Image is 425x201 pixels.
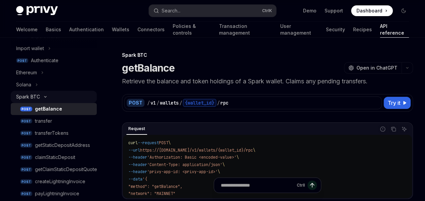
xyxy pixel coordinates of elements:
div: Ethereum [16,69,37,77]
span: POST [20,191,32,196]
a: Basics [46,22,61,38]
div: wallets [160,99,179,106]
div: transferTokens [35,129,69,137]
button: Toggle Import wallet section [11,42,97,54]
a: User management [280,22,318,38]
div: getBalance [35,105,62,113]
div: Spark BTC [16,93,40,101]
span: --header [128,169,147,174]
span: \ [218,169,220,174]
div: Import wallet [16,44,44,52]
span: --header [128,162,147,167]
button: Open in ChatGPT [344,62,401,74]
span: POST [20,155,32,160]
span: \ [237,155,239,160]
span: Try it [388,99,400,107]
a: Recipes [353,22,372,38]
span: POST [20,167,32,172]
div: getClaimStaticDepositQuote [35,165,97,173]
span: 'Authorization: Basic <encoded-value>' [147,155,237,160]
span: POST [16,58,28,63]
span: 'Content-Type: application/json' [147,162,222,167]
span: POST [20,107,32,112]
div: transfer [35,117,52,125]
button: Toggle dark mode [398,5,409,16]
span: POST [20,179,32,184]
a: Policies & controls [173,22,211,38]
input: Ask a question... [221,178,294,193]
a: API reference [380,22,409,38]
span: \ [168,140,171,146]
div: getStaticDepositAddress [35,141,90,149]
div: {wallet_id} [183,99,216,107]
div: createLightningInvoice [35,177,85,186]
button: Toggle Spark BTC section [11,91,97,103]
span: curl [128,140,138,146]
span: Dashboard [356,7,382,14]
a: Connectors [137,22,165,38]
h1: getBalance [122,62,175,74]
span: Open in ChatGPT [356,65,397,71]
button: Toggle Ethereum section [11,67,97,79]
div: / [157,99,159,106]
a: POSTcreateLightningInvoice [11,175,97,188]
div: / [179,99,182,106]
div: v1 [151,99,156,106]
button: Send message [307,180,317,190]
a: Transaction management [219,22,272,38]
button: Copy the contents from the code block [389,125,398,133]
button: Ask AI [400,125,409,133]
div: / [147,99,150,106]
a: Demo [303,7,316,14]
span: https://[DOMAIN_NAME]/v1/wallets/{wallet_id}/rpc [140,148,253,153]
div: / [217,99,220,106]
span: Ctrl K [262,8,272,13]
span: POST [20,131,32,136]
div: Request [126,125,147,133]
button: Report incorrect code [378,125,387,133]
div: claimStaticDeposit [35,153,75,161]
a: Wallets [112,22,129,38]
span: --header [128,155,147,160]
button: Toggle Solana section [11,79,97,91]
a: Support [325,7,343,14]
span: POST [159,140,168,146]
button: Try it [384,97,411,109]
div: Solana [16,81,31,89]
span: POST [20,143,32,148]
a: Security [326,22,345,38]
a: POSTtransfer [11,115,97,127]
img: dark logo [16,6,58,15]
span: POST [20,119,32,124]
span: --request [138,140,159,146]
span: 'privy-app-id: <privy-app-id>' [147,169,218,174]
a: Dashboard [351,5,393,16]
span: --url [128,148,140,153]
div: Authenticate [31,56,58,65]
button: Open search [149,5,276,17]
span: \ [253,148,255,153]
p: Retrieve the balance and token holdings of a Spark wallet. Claims any pending transfers. [122,77,413,86]
div: rpc [220,99,228,106]
div: payLightningInvoice [35,190,79,198]
a: POSTgetBalance [11,103,97,115]
a: POSTclaimStaticDeposit [11,151,97,163]
a: Authentication [69,22,104,38]
a: POSTgetClaimStaticDepositQuote [11,163,97,175]
span: \ [222,162,225,167]
a: Welcome [16,22,38,38]
a: POSTpayLightningInvoice [11,188,97,200]
div: POST [127,99,144,107]
a: POSTgetStaticDepositAddress [11,139,97,151]
a: POSTAuthenticate [11,54,97,67]
div: Spark BTC [122,52,413,58]
a: POSTtransferTokens [11,127,97,139]
div: Search... [162,7,180,15]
